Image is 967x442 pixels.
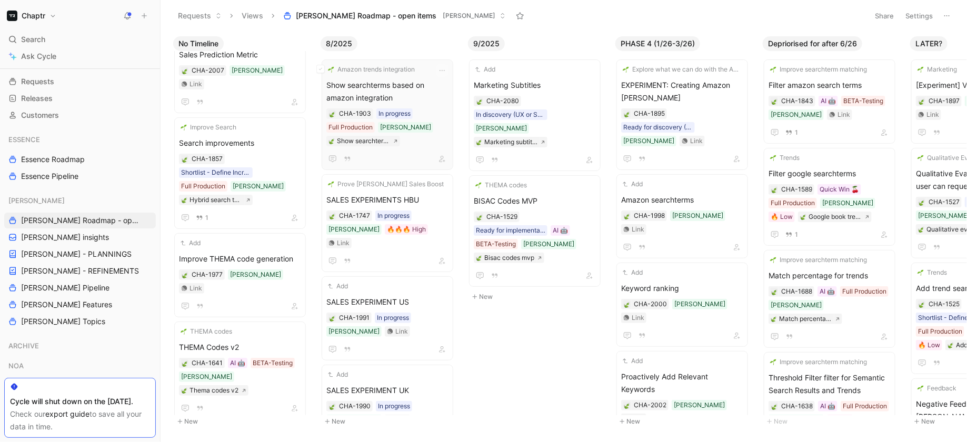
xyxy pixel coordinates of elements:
[395,326,408,337] div: Link
[771,186,778,193] button: 🍃
[21,50,56,63] span: Ask Cycle
[339,313,370,323] div: CHA-1991
[621,356,644,366] button: Add
[316,32,464,433] div: 8/2025New
[918,300,925,308] button: 🍃
[328,181,334,187] img: 🌱
[769,153,801,163] button: 🌱Trends
[179,326,234,337] button: 🌱THEMA codes
[328,138,335,144] img: 🍃
[769,167,891,180] span: Filter google searchterms
[237,8,268,24] button: Views
[328,326,380,337] div: [PERSON_NAME]
[918,385,924,391] img: 🌱
[476,109,545,120] div: In discovery (UX or SPIKE ongoing)
[621,179,644,189] button: Add
[326,384,448,397] span: SALES EXPERIMENT UK
[553,225,568,236] div: AI 🤖
[232,65,283,76] div: [PERSON_NAME]
[4,263,156,279] a: [PERSON_NAME] - REFINEMENTS
[7,11,17,21] img: Chaptr
[476,214,483,220] img: 🍃
[328,314,336,322] div: 🍃
[230,269,281,280] div: [PERSON_NAME]
[820,184,859,195] div: Quick Win 🍒
[771,288,778,295] div: 🍃
[337,64,415,75] span: Amazon trends integration
[179,238,202,248] button: Add
[927,267,947,278] span: Trends
[181,155,188,163] div: 🍃
[476,139,482,145] img: 🍃
[623,66,629,73] img: 🌱
[771,187,777,193] img: 🍃
[927,383,956,394] span: Feedback
[21,215,143,226] span: [PERSON_NAME] Roadmap - open items
[621,38,695,49] span: PHASE 4 (1/26-3/26)
[192,65,224,76] div: CHA-2007
[484,253,534,263] div: Bisac codes mvp
[621,79,743,104] span: EXPERIMENT: Creating Amazon [PERSON_NAME]
[21,76,54,87] span: Requests
[486,212,517,222] div: CHA-1529
[326,296,448,308] span: SALES EXPERIMENT US
[624,302,630,308] img: 🍃
[378,401,410,411] div: In progress
[182,360,188,367] img: 🍃
[770,155,776,161] img: 🌱
[770,257,776,263] img: 🌱
[4,168,156,184] a: Essence Pipeline
[174,322,306,419] a: 🌱THEMA codesTHEMA Codes v2AI 🤖BETA-Testing[PERSON_NAME]🍃Thema codes v2
[771,300,822,310] div: [PERSON_NAME]
[181,181,225,192] div: Full Production
[326,64,416,75] button: 🌱Amazon trends integration
[672,210,723,221] div: [PERSON_NAME]
[174,233,306,317] a: AddImprove THEMA code generation[PERSON_NAME]Link
[339,210,370,221] div: CHA-1747
[918,226,924,233] img: 🍃
[779,314,832,324] div: Match percentage for trends
[820,286,835,297] div: AI 🤖
[469,59,601,171] a: AddMarketing SubtitlesIn discovery (UX or SPIKE ongoing)[PERSON_NAME]🍃Marketing subtitles
[623,110,631,117] button: 🍃
[764,148,895,246] a: 🌱TrendsFilter google searchtermsQuick Win 🍒Full Production[PERSON_NAME]🔥 Low🍃Google book trends1
[634,108,665,119] div: CHA-1895
[616,174,748,258] a: AddAmazon searchterms[PERSON_NAME]Link
[380,122,431,133] div: [PERSON_NAME]
[328,212,336,219] button: 🍃
[476,97,483,105] button: 🍃
[624,213,630,219] img: 🍃
[769,269,891,282] span: Match percentage for trends
[326,38,352,49] span: 8/2025
[623,300,631,308] button: 🍃
[763,36,862,51] button: Depriorised for after 6/26
[611,32,759,433] div: PHASE 4 (1/26-3/26)New
[759,32,906,433] div: Depriorised for after 6/26New
[910,36,948,51] button: LATER?
[192,358,223,368] div: CHA-1641
[484,137,537,147] div: Marketing subtitles
[181,271,188,278] div: 🍃
[621,282,743,295] span: Keyword ranking
[918,198,925,206] div: 🍃
[916,383,958,394] button: 🌱Feedback
[781,96,813,106] div: CHA-1843
[634,210,665,221] div: CHA-1998
[632,64,742,75] span: Explore what we can do with the Amazon API
[321,36,357,51] button: 8/2025
[476,255,482,261] img: 🍃
[780,255,867,265] span: Improve searchterm matching
[329,111,335,117] img: 🍃
[485,180,527,190] span: THEMA codes
[328,110,336,117] button: 🍃
[181,67,188,74] div: 🍃
[182,156,188,163] img: 🍃
[674,400,725,410] div: [PERSON_NAME]
[486,96,519,106] div: CHA-2080
[4,48,156,64] a: Ask Cycle
[173,8,226,24] button: Requests
[468,36,505,51] button: 9/2025
[929,299,960,309] div: CHA-1525
[4,280,156,296] a: [PERSON_NAME] Pipeline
